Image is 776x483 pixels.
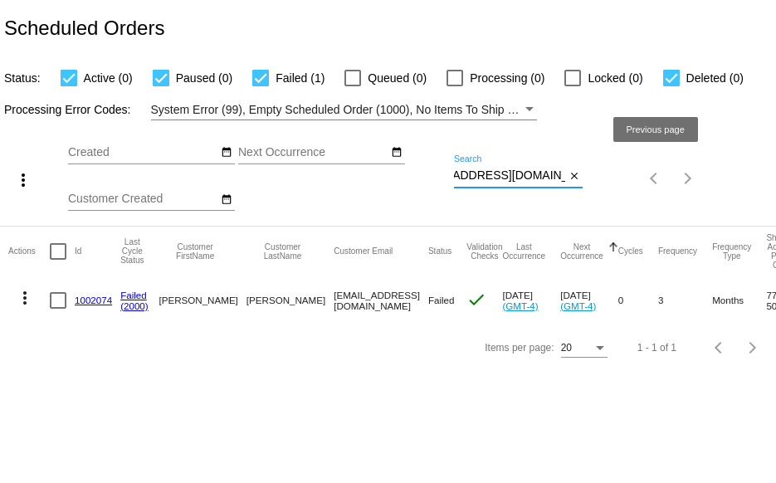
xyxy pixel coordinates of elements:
[13,170,33,190] mat-icon: more_vert
[502,242,545,261] button: Change sorting for LastOccurrenceUtc
[68,193,217,206] input: Customer Created
[368,68,427,88] span: Queued (0)
[120,237,144,265] button: Change sorting for LastProcessingCycleId
[638,162,671,195] button: Previous page
[560,300,596,311] a: (GMT-4)
[159,242,231,261] button: Change sorting for CustomerFirstName
[334,276,428,324] mat-cell: [EMAIL_ADDRESS][DOMAIN_NAME]
[485,342,554,354] div: Items per page:
[75,295,112,305] a: 1002074
[588,68,642,88] span: Locked (0)
[4,71,41,85] span: Status:
[618,246,643,256] button: Change sorting for Cycles
[334,246,393,256] button: Change sorting for CustomerEmail
[4,17,164,40] h2: Scheduled Orders
[176,68,232,88] span: Paused (0)
[671,162,705,195] button: Next page
[466,290,486,310] mat-icon: check
[712,276,766,324] mat-cell: Months
[120,300,149,311] a: (2000)
[561,342,572,354] span: 20
[8,227,50,276] mat-header-cell: Actions
[658,246,697,256] button: Change sorting for Frequency
[276,68,325,88] span: Failed (1)
[15,288,35,308] mat-icon: more_vert
[736,331,769,364] button: Next page
[560,276,618,324] mat-cell: [DATE]
[712,242,751,261] button: Change sorting for FrequencyType
[75,246,81,256] button: Change sorting for Id
[4,103,131,116] span: Processing Error Codes:
[246,276,334,324] mat-cell: [PERSON_NAME]
[428,246,451,256] button: Change sorting for Status
[618,276,658,324] mat-cell: 0
[238,146,388,159] input: Next Occurrence
[151,100,537,120] mat-select: Filter by Processing Error Codes
[428,295,455,305] span: Failed
[686,68,744,88] span: Deleted (0)
[221,193,232,207] mat-icon: date_range
[120,290,147,300] a: Failed
[454,169,565,183] input: Search
[569,170,580,183] mat-icon: close
[703,331,736,364] button: Previous page
[658,276,712,324] mat-cell: 3
[560,242,603,261] button: Change sorting for NextOccurrenceUtc
[221,146,232,159] mat-icon: date_range
[159,276,246,324] mat-cell: [PERSON_NAME]
[246,242,319,261] button: Change sorting for CustomerLastName
[502,276,560,324] mat-cell: [DATE]
[637,342,676,354] div: 1 - 1 of 1
[466,227,502,276] mat-header-cell: Validation Checks
[84,68,133,88] span: Active (0)
[502,300,538,311] a: (GMT-4)
[470,68,544,88] span: Processing (0)
[565,168,583,185] button: Clear
[561,343,608,354] mat-select: Items per page:
[68,146,217,159] input: Created
[391,146,403,159] mat-icon: date_range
